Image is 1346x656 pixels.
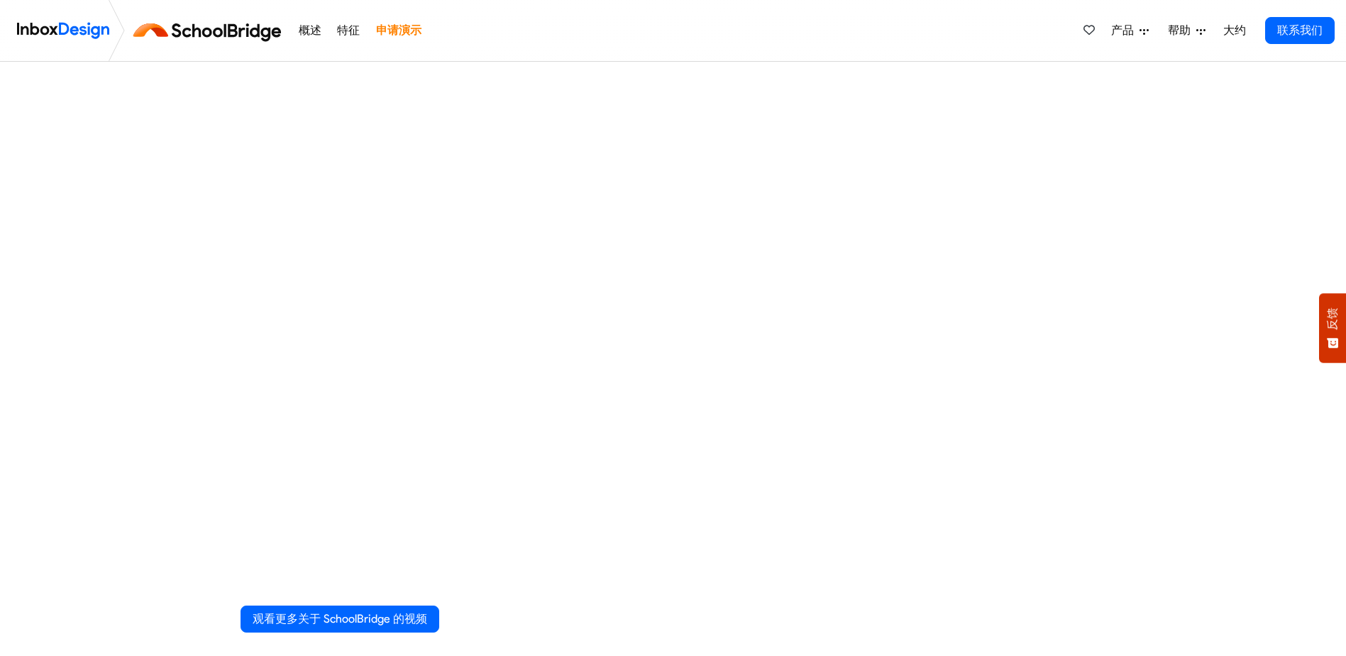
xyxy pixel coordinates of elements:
[1219,16,1250,45] a: 大约
[1325,307,1340,330] span: 反馈
[1319,293,1346,363] button: 反馈 - 显示调查
[372,16,425,45] a: 申请演示
[131,13,290,48] img: 校桥标志
[1168,22,1196,39] span: 帮助
[241,606,439,633] a: 观看更多关于 SchoolBridge 的视频
[1105,16,1154,45] a: 产品
[1111,22,1140,39] span: 产品
[294,16,325,45] a: 概述
[333,16,364,45] a: 特征
[1265,17,1335,44] a: 联系我们
[1162,16,1211,45] a: 帮助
